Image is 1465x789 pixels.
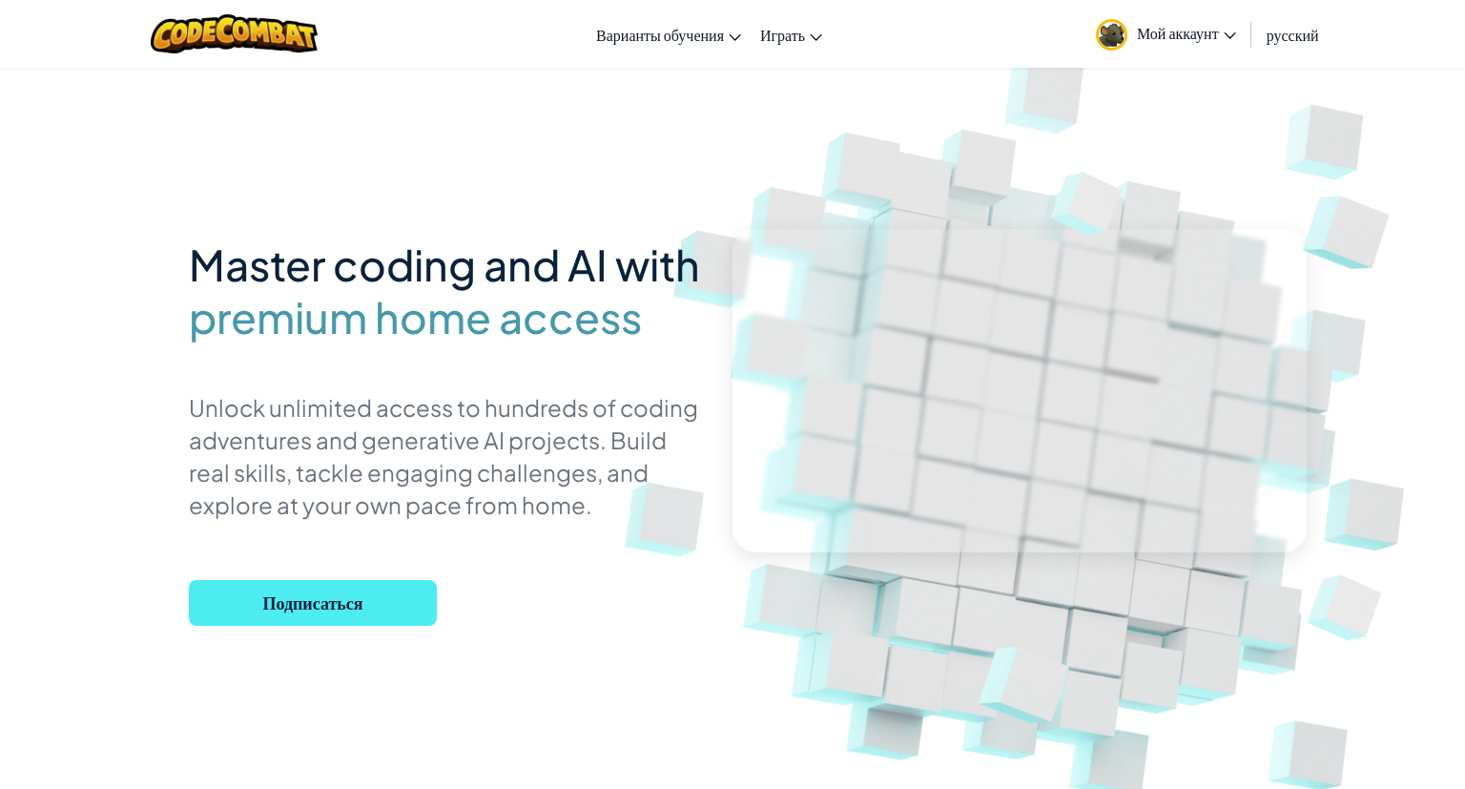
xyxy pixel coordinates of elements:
[1269,143,1434,305] img: Overlap cubes
[587,9,751,60] a: Варианты обучения
[189,580,437,626] button: Подписаться
[1023,141,1157,262] img: Overlap cubes
[189,391,704,521] p: Unlock unlimited access to hundreds of coding adventures and generative AI projects. Build real s...
[596,25,724,45] span: Варианты обучения
[1278,544,1418,670] img: Overlap cubes
[760,25,805,45] span: Играть
[1257,9,1329,60] a: русский
[1267,25,1319,45] span: русский
[1096,19,1127,51] img: avatar
[189,238,700,291] span: Master coding and AI with
[751,9,832,60] a: Играть
[189,291,642,343] span: premium home access
[151,14,318,53] img: CodeCombat logo
[1137,23,1236,43] span: Мой аккаунт
[942,592,1116,762] img: Overlap cubes
[1086,4,1246,64] a: Мой аккаунт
